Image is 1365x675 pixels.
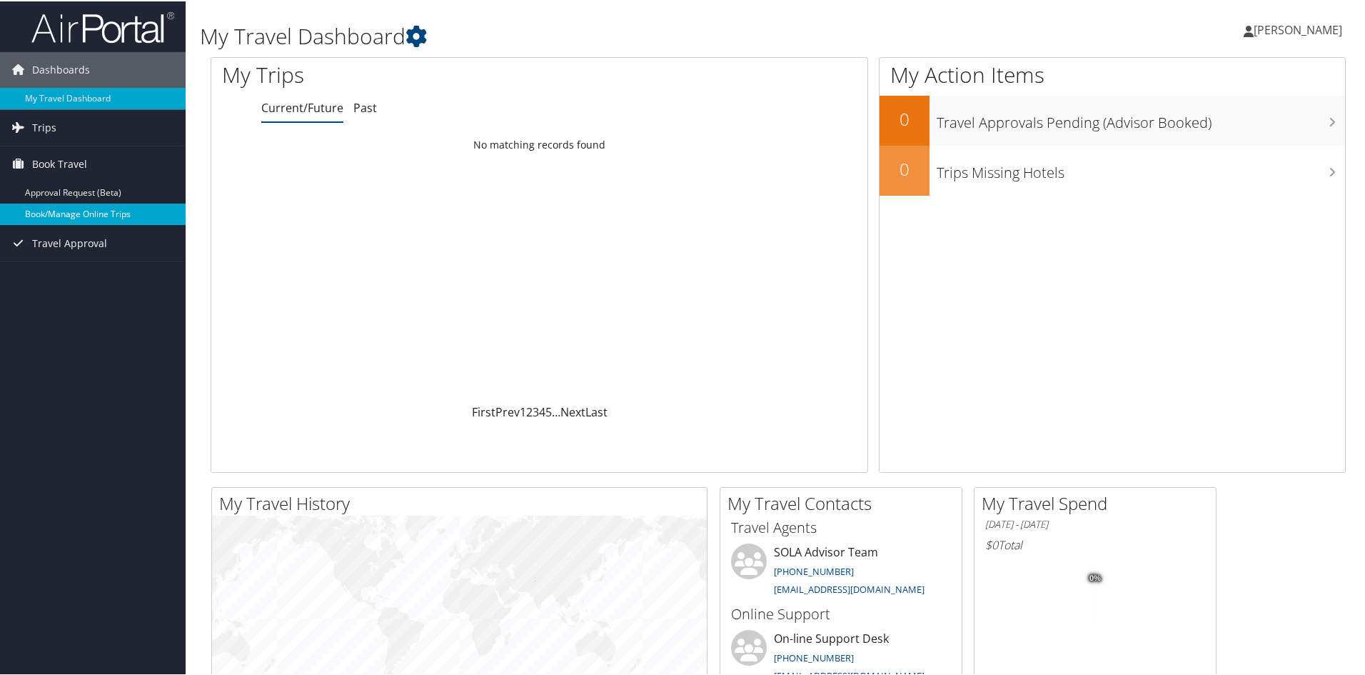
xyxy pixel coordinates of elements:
a: 3 [533,403,539,419]
h3: Online Support [731,603,951,623]
a: [PERSON_NAME] [1244,7,1356,50]
a: [PHONE_NUMBER] [774,650,854,663]
a: 0Trips Missing Hotels [880,144,1345,194]
span: Trips [32,109,56,144]
span: [PERSON_NAME] [1254,21,1342,36]
span: Travel Approval [32,224,107,260]
a: 0Travel Approvals Pending (Advisor Booked) [880,94,1345,144]
h3: Travel Agents [731,516,951,536]
a: 4 [539,403,545,419]
h1: My Action Items [880,59,1345,89]
h2: 0 [880,106,930,130]
h3: Travel Approvals Pending (Advisor Booked) [937,104,1345,131]
a: 1 [520,403,526,419]
td: No matching records found [211,131,867,156]
h6: Total [985,536,1205,551]
a: Last [585,403,608,419]
a: [EMAIL_ADDRESS][DOMAIN_NAME] [774,581,925,594]
tspan: 0% [1089,573,1101,581]
h3: Trips Missing Hotels [937,154,1345,181]
li: SOLA Advisor Team [724,542,958,601]
a: Current/Future [261,99,343,114]
img: airportal-logo.png [31,9,174,43]
a: [PHONE_NUMBER] [774,564,854,576]
h2: My Travel Spend [982,490,1216,514]
span: … [552,403,560,419]
h1: My Trips [222,59,583,89]
a: 2 [526,403,533,419]
a: Past [353,99,377,114]
span: Book Travel [32,145,87,181]
h2: My Travel Contacts [727,490,962,514]
span: Dashboards [32,51,90,86]
a: 5 [545,403,552,419]
span: $0 [985,536,998,551]
h1: My Travel Dashboard [200,20,971,50]
h2: My Travel History [219,490,707,514]
a: Prev [495,403,520,419]
h2: 0 [880,156,930,180]
a: Next [560,403,585,419]
h6: [DATE] - [DATE] [985,516,1205,530]
a: First [472,403,495,419]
